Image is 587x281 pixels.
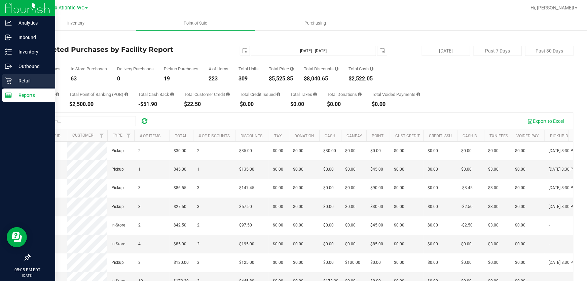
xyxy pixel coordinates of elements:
[164,67,198,71] div: Pickup Purchases
[488,148,499,154] span: $0.00
[345,204,356,210] span: $0.00
[274,134,282,138] a: Tax
[515,185,525,191] span: $0.00
[96,130,107,141] a: Filter
[111,185,124,191] span: Pickup
[370,166,383,173] span: $45.00
[239,241,254,247] span: $195.00
[549,148,585,154] span: [DATE] 8:30 PM EDT
[515,259,525,266] span: $0.00
[240,102,280,107] div: $0.00
[348,76,373,81] div: $2,522.05
[323,222,334,229] span: $0.00
[111,148,124,154] span: Pickup
[175,134,187,138] a: Total
[111,259,124,266] span: Pickup
[174,148,186,154] span: $30.00
[489,134,508,138] a: Txn Fees
[113,133,122,138] a: Type
[294,134,314,138] a: Donation
[461,204,473,210] span: -$2.50
[184,102,230,107] div: $22.50
[138,241,141,247] span: 4
[327,92,362,97] div: Total Donations
[138,259,141,266] span: 3
[239,259,254,266] span: $125.00
[461,185,473,191] span: -$3.45
[197,222,199,229] span: 2
[293,222,303,229] span: $0.00
[269,76,294,81] div: $5,525.85
[461,222,473,229] span: -$2.50
[293,241,303,247] span: $0.00
[174,204,186,210] span: $27.50
[323,204,334,210] span: $0.00
[138,185,141,191] span: 3
[138,166,141,173] span: 1
[69,92,128,97] div: Total Point of Banking (POB)
[198,134,230,138] a: # of Discounts
[16,16,136,30] a: Inventory
[530,5,574,10] span: Hi, [PERSON_NAME]!
[394,148,404,154] span: $0.00
[345,185,356,191] span: $0.00
[348,67,373,71] div: Total Cash
[358,92,362,97] i: Sum of all round-up-to-next-dollar total price adjustments for all purchases in the date range.
[72,133,93,138] a: Customer
[293,204,303,210] span: $0.00
[69,102,128,107] div: $2,500.00
[515,241,525,247] span: $0.00
[30,46,211,53] h4: Completed Purchases by Facility Report
[117,76,154,81] div: 0
[269,67,294,71] div: Total Price
[345,222,356,229] span: $0.00
[184,92,230,97] div: Total Customer Credit
[345,148,356,154] span: $0.00
[273,222,283,229] span: $0.00
[197,166,199,173] span: 1
[323,148,336,154] span: $30.00
[49,5,84,11] span: Jax Atlantic WC
[428,204,438,210] span: $0.00
[5,20,12,26] inline-svg: Analytics
[313,92,317,97] i: Sum of the total taxes for all purchases in the date range.
[138,102,174,107] div: -$51.90
[136,16,256,30] a: Point of Sale
[239,148,252,154] span: $35.00
[428,166,438,173] span: $0.00
[523,115,568,127] button: Export to Excel
[325,134,335,138] a: Cash
[525,46,574,56] button: Past 30 Days
[395,134,420,138] a: Cust Credit
[273,259,283,266] span: $0.00
[394,222,404,229] span: $0.00
[345,166,356,173] span: $0.00
[240,92,280,97] div: Total Credit Issued
[290,67,294,71] i: Sum of the total prices of all purchases in the date range.
[295,20,335,26] span: Purchasing
[370,185,383,191] span: $90.00
[174,166,186,173] span: $45.00
[549,222,550,229] span: -
[549,185,585,191] span: [DATE] 8:30 PM EDT
[428,185,438,191] span: $0.00
[175,20,217,26] span: Point of Sale
[123,130,134,141] a: Filter
[549,166,585,173] span: [DATE] 8:30 PM EDT
[111,241,125,247] span: In-Store
[488,204,499,210] span: $3.00
[5,63,12,70] inline-svg: Outbound
[197,204,199,210] span: 3
[35,116,136,126] input: Search...
[323,166,334,173] span: $0.00
[370,259,381,266] span: $0.00
[394,241,404,247] span: $0.00
[335,67,338,71] i: Sum of the discount values applied to the all purchases in the date range.
[138,222,141,229] span: 2
[197,259,199,266] span: 3
[124,92,128,97] i: Sum of the successful, non-voided point-of-banking payment transactions, both via payment termina...
[12,91,52,99] p: Reports
[273,185,283,191] span: $0.00
[323,185,334,191] span: $0.00
[164,76,198,81] div: 19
